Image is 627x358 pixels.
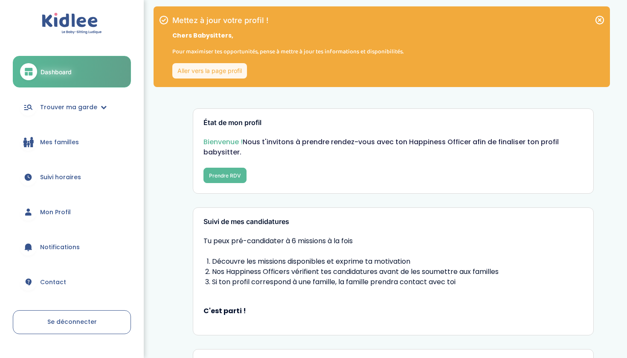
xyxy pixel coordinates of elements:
[40,278,66,287] span: Contact
[212,256,583,267] li: Découvre les missions disponibles et exprime ta motivation
[40,173,81,182] span: Suivi horaires
[13,310,131,334] a: Se déconnecter
[172,47,403,56] p: Pour maximiser tes opportunités, pense à mettre à jour tes informations et disponibilités.
[40,208,71,217] span: Mon Profil
[172,63,247,79] a: Aller vers la page profil
[13,267,131,297] a: Contact
[203,236,583,246] span: Tu peux pré-candidater à 6 missions à la fois
[42,13,102,35] img: logo.svg
[203,168,247,183] button: Prendre RDV
[40,243,80,252] span: Notifications
[212,267,583,277] li: Nos Happiness Officers vérifient tes candidatures avant de les soumettre aux familles
[203,119,583,127] h3: État de mon profil
[40,103,97,112] span: Trouver ma garde
[13,197,131,227] a: Mon Profil
[47,317,97,326] span: Se déconnecter
[41,67,72,76] span: Dashboard
[203,306,583,316] strong: C'est parti !
[203,137,583,157] p: Nous t'invitons à prendre rendez-vous avec ton Happiness Officer afin de finaliser ton profil bab...
[13,162,131,192] a: Suivi horaires
[172,17,403,24] h1: Mettez à jour votre profil !
[13,92,131,122] a: Trouver ma garde
[13,232,131,262] a: Notifications
[13,56,131,87] a: Dashboard
[203,137,243,147] span: Bienvenue !
[203,218,583,226] h3: Suivi de mes candidatures
[212,277,583,287] li: Si ton profil correspond à une famille, la famille prendra contact avec toi
[40,138,79,147] span: Mes familles
[172,31,403,40] p: Chers Babysitters,
[13,127,131,157] a: Mes familles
